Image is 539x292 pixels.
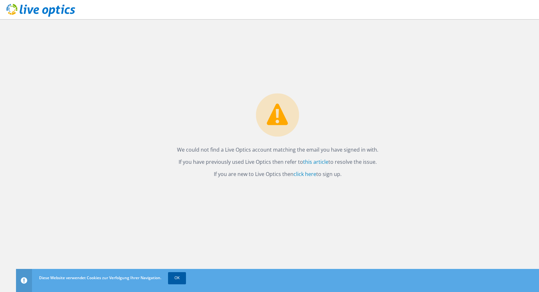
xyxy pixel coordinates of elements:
span: Diese Website verwendet Cookies zur Verfolgung Ihrer Navigation. [39,275,161,280]
p: We could not find a Live Optics account matching the email you have signed in with. [177,145,378,154]
p: If you are new to Live Optics then to sign up. [177,170,378,179]
a: click here [294,171,316,178]
p: If you have previously used Live Optics then refer to to resolve the issue. [177,157,378,166]
a: this article [303,158,328,165]
a: OK [168,272,186,284]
